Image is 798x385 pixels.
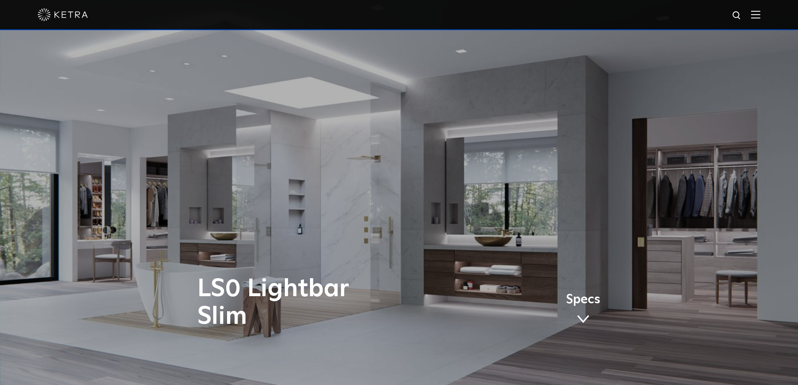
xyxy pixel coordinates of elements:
[566,294,600,306] span: Specs
[38,8,88,21] img: ketra-logo-2019-white
[197,275,434,331] h1: LS0 Lightbar Slim
[566,294,600,326] a: Specs
[732,10,742,21] img: search icon
[751,10,760,18] img: Hamburger%20Nav.svg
